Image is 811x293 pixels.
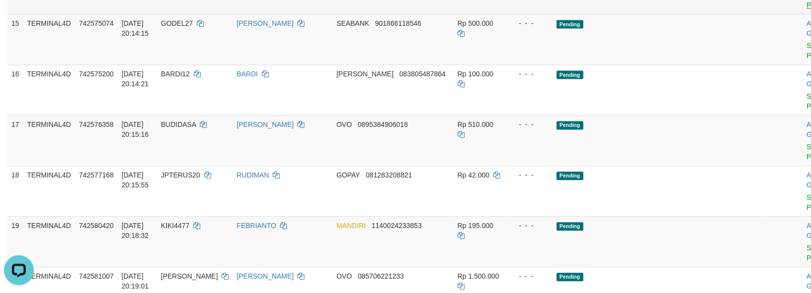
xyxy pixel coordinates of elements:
[358,120,408,128] span: Copy 0895384906018 to clipboard
[557,222,583,231] span: Pending
[458,19,493,27] span: Rp 500.000
[7,14,23,64] td: 15
[458,171,490,179] span: Rp 42.000
[7,115,23,166] td: 17
[121,272,149,290] span: [DATE] 20:19:01
[400,70,446,78] span: Copy 083805487864 to clipboard
[358,272,404,280] span: Copy 085706221233 to clipboard
[161,171,200,179] span: JPTERUS20
[458,70,493,78] span: Rp 100.000
[7,166,23,216] td: 18
[237,272,294,280] a: [PERSON_NAME]
[79,272,114,280] span: 742581007
[121,19,149,37] span: [DATE] 20:14:15
[121,222,149,239] span: [DATE] 20:18:32
[79,19,114,27] span: 742575074
[375,19,421,27] span: Copy 901866118546 to clipboard
[511,271,549,281] div: - - -
[23,216,75,267] td: TERMINAL4D
[237,120,294,128] a: [PERSON_NAME]
[372,222,422,230] span: Copy 1140024233853 to clipboard
[237,222,277,230] a: FEBRIANTO
[557,121,583,129] span: Pending
[237,70,258,78] a: BARDI
[337,19,369,27] span: SEABANK
[23,14,75,64] td: TERMINAL4D
[511,69,549,79] div: - - -
[237,171,269,179] a: RUDIMAN
[337,171,360,179] span: GOPAY
[557,273,583,281] span: Pending
[161,19,193,27] span: GODEL27
[23,115,75,166] td: TERMINAL4D
[511,221,549,231] div: - - -
[458,222,493,230] span: Rp 195.000
[23,166,75,216] td: TERMINAL4D
[7,64,23,115] td: 16
[337,222,366,230] span: MANDIRI
[121,120,149,138] span: [DATE] 20:15:16
[121,70,149,88] span: [DATE] 20:14:21
[237,19,294,27] a: [PERSON_NAME]
[511,119,549,129] div: - - -
[337,70,394,78] span: [PERSON_NAME]
[337,272,352,280] span: OVO
[458,120,493,128] span: Rp 510.000
[337,120,352,128] span: OVO
[511,18,549,28] div: - - -
[7,216,23,267] td: 19
[161,272,218,280] span: [PERSON_NAME]
[121,171,149,189] span: [DATE] 20:15:55
[79,120,114,128] span: 742576358
[557,70,583,79] span: Pending
[511,170,549,180] div: - - -
[79,70,114,78] span: 742575200
[557,20,583,28] span: Pending
[161,70,190,78] span: BARDI12
[79,222,114,230] span: 742580420
[4,4,34,34] button: Open LiveChat chat widget
[161,120,196,128] span: BUDIDASA
[79,171,114,179] span: 742577168
[161,222,190,230] span: KIKI4477
[557,172,583,180] span: Pending
[366,171,412,179] span: Copy 081283208821 to clipboard
[458,272,499,280] span: Rp 1.500.000
[23,64,75,115] td: TERMINAL4D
